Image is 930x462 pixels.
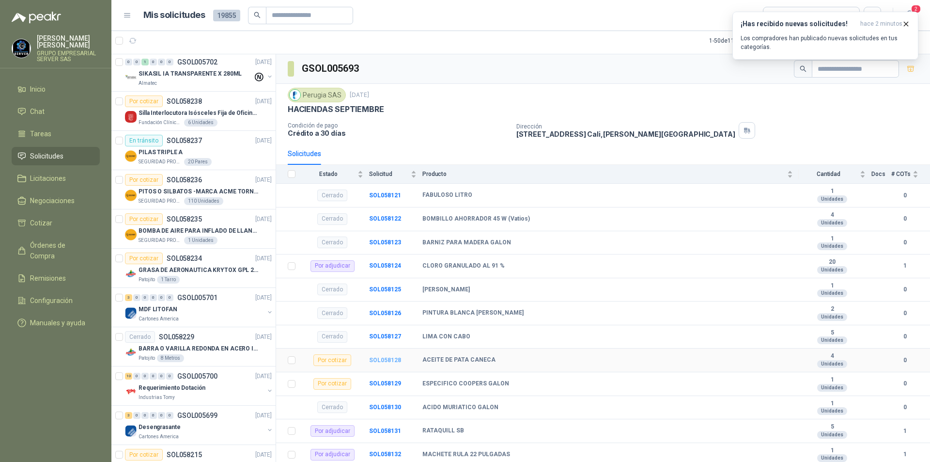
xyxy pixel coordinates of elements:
div: 1 - 50 de 11589 [709,33,775,48]
b: LIMA CON CABO [422,333,470,341]
b: SOL058131 [369,428,401,434]
div: Cerrado [317,284,347,295]
b: SOL058128 [369,357,401,364]
div: 0 [141,412,149,419]
div: Unidades [817,313,847,321]
div: Por adjudicar [310,449,355,461]
th: Cantidad [799,165,871,184]
div: 0 [166,59,173,65]
b: BARNIZ PARA MADERA GALON [422,239,511,247]
a: SOL058124 [369,262,401,269]
b: 4 [799,211,866,219]
img: Company Logo [125,425,137,437]
a: Negociaciones [12,191,100,210]
div: Unidades [817,431,847,439]
div: 0 [150,59,157,65]
span: Inicio [30,84,46,95]
p: Fundación Clínica Shaio [139,119,182,127]
a: Licitaciones [12,169,100,188]
p: Condición de pago [288,122,509,129]
th: Producto [422,165,799,184]
div: 6 Unidades [184,119,217,127]
div: Unidades [817,336,847,344]
th: # COTs [891,165,930,184]
span: Cotizar [30,218,52,228]
div: 1 [141,59,149,65]
img: Company Logo [125,386,137,398]
a: 3 0 0 0 0 0 GSOL005701[DATE] Company LogoMDF LITOFANCartones America [125,292,274,323]
p: SEGURIDAD PROVISER LTDA [139,237,182,244]
div: 0 [150,294,157,301]
img: Logo peakr [12,12,61,23]
button: 2 [901,7,918,24]
p: Silla Interlocutora Isósceles Fija de Oficina Tela Negra Just Home Collection [139,109,259,118]
a: Por cotizarSOL058234[DATE] Company LogoGRASA DE AERONAUTICA KRYTOX GPL 207 (SE ADJUNTA IMAGEN DE ... [111,249,276,288]
div: 110 Unidades [184,197,223,205]
span: Tareas [30,128,51,139]
b: 1 [799,235,866,243]
p: Crédito a 30 días [288,129,509,137]
div: Por cotizar [125,253,163,264]
span: # COTs [891,171,911,177]
a: SOL058129 [369,380,401,387]
span: 19855 [213,10,240,21]
p: GRASA DE AERONAUTICA KRYTOX GPL 207 (SE ADJUNTA IMAGEN DE REFERENCIA) [139,266,259,275]
p: BARRA O VARILLA REDONDA EN ACERO INOXIDABLE DE 2" O 50 MM [139,344,259,353]
p: BOMBA DE AIRE PARA INFLADO DE LLANTAS DE BICICLETA [139,226,259,236]
div: Cerrado [125,331,155,343]
p: [DATE] [255,450,272,460]
a: Tareas [12,125,100,143]
div: 0 [133,412,140,419]
div: 0 [150,373,157,380]
b: PINTURA BLANCA [PERSON_NAME] [422,309,524,317]
div: Unidades [817,266,847,274]
p: [DATE] [255,254,272,263]
p: [DATE] [255,215,272,224]
b: BOMBILLO AHORRADOR 45 W (Vatios) [422,215,530,223]
b: SOL058123 [369,239,401,246]
a: SOL058122 [369,215,401,222]
p: MDF LITOFAN [139,305,177,314]
p: SOL058236 [167,176,202,183]
b: SOL058127 [369,333,401,340]
a: Solicitudes [12,147,100,165]
p: [DATE] [255,136,272,145]
a: En tránsitoSOL058237[DATE] Company LogoPILAS TRIPLE ASEGURIDAD PROVISER LTDA20 Pares [111,131,276,170]
div: 1 Tarro [157,276,180,284]
a: SOL058126 [369,310,401,317]
img: Company Logo [125,347,137,358]
h3: ¡Has recibido nuevas solicitudes! [741,20,856,28]
div: Unidades [817,360,847,368]
div: 0 [141,373,149,380]
p: [DATE] [255,58,272,67]
p: Almatec [139,80,157,87]
div: Solicitudes [288,148,321,159]
p: SIKASIL IA TRANSPARENTE X 280ML [139,69,242,79]
th: Docs [871,165,891,184]
b: RATAQUILL SB [422,427,464,435]
b: SOL058125 [369,286,401,293]
p: GSOL005699 [177,412,217,419]
p: PITOS O SILBATOS -MARCA ACME TORNADO 635 [139,187,259,196]
span: search [800,65,806,72]
p: GRUPO EMPRESARIAL SERVER SAS [37,50,100,62]
img: Company Logo [290,90,300,100]
div: Unidades [817,454,847,462]
b: ESPECIFICO COOPERS GALON [422,380,509,388]
a: Órdenes de Compra [12,236,100,265]
p: [STREET_ADDRESS] Cali , [PERSON_NAME][GEOGRAPHIC_DATA] [516,130,735,138]
b: ACIDO MURIATICO GALON [422,404,498,412]
b: 4 [799,352,866,360]
a: 10 0 0 0 0 0 GSOL005700[DATE] Company LogoRequerimiento DotaciónIndustrias Tomy [125,370,274,401]
p: SEGURIDAD PROVISER LTDA [139,197,182,205]
div: 0 [125,59,132,65]
div: Cerrado [317,213,347,225]
p: Requerimiento Dotación [139,383,205,393]
div: Unidades [817,219,847,227]
div: En tránsito [125,135,163,146]
span: 2 [911,4,921,14]
p: [DATE] [255,175,272,185]
b: [PERSON_NAME] [422,286,470,294]
p: Patojito [139,276,155,284]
